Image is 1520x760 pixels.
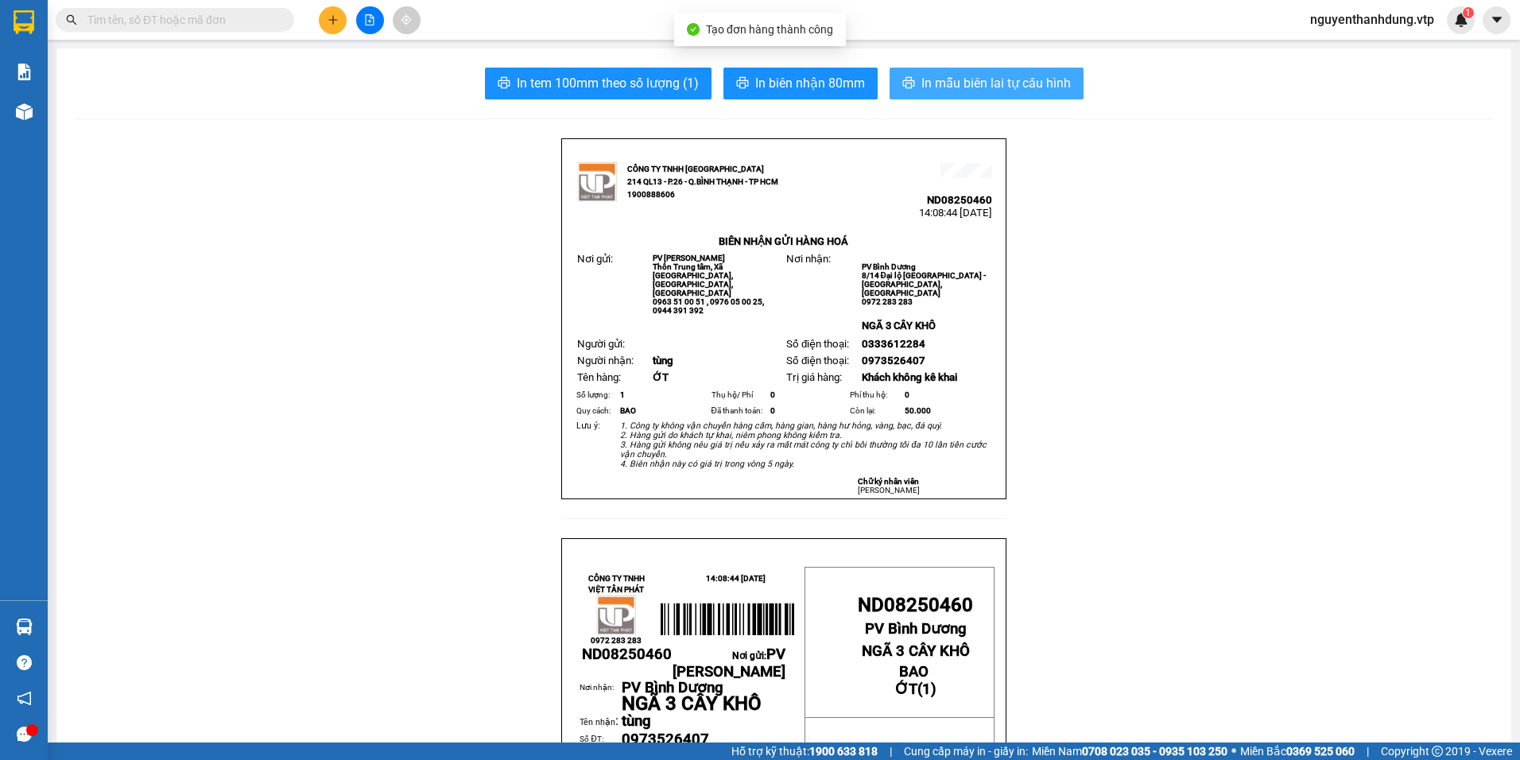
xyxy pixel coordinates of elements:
span: Lưu ý: [576,421,600,431]
span: plus [328,14,339,25]
span: 0333612284 [862,338,925,350]
strong: 0369 525 060 [1286,745,1355,758]
span: 0 [770,406,775,415]
img: logo [596,595,636,635]
span: tùng [653,355,673,366]
span: Thôn Trung tâm, Xã [GEOGRAPHIC_DATA], [GEOGRAPHIC_DATA], [GEOGRAPHIC_DATA] [653,262,733,297]
strong: Chữ ký nhân viên [858,477,919,486]
span: printer [736,76,749,91]
td: Còn lại: [847,403,903,419]
span: aim [401,14,412,25]
span: Hỗ trợ kỹ thuật: [731,743,878,760]
img: icon-new-feature [1454,13,1468,27]
span: printer [498,76,510,91]
span: notification [17,691,32,706]
span: nguyenthanhdung.vtp [1297,10,1447,29]
span: Miền Nam [1032,743,1227,760]
button: aim [393,6,421,34]
span: NGÃ 3 CÂY KHÔ [622,692,762,715]
span: Cung cấp máy in - giấy in: [904,743,1028,760]
td: Phí thu hộ: [847,387,903,403]
span: ỚT [895,681,917,698]
span: caret-down [1490,13,1504,27]
span: PV [PERSON_NAME] [653,254,725,262]
span: 14:08:44 [DATE] [706,574,766,583]
img: solution-icon [16,64,33,80]
span: tùng [622,712,651,730]
span: 50.000 [905,406,931,415]
span: 0972 283 283 [591,636,642,645]
td: Quy cách: [574,403,618,419]
span: PV [PERSON_NAME] [673,646,785,681]
span: 1 [1465,7,1471,18]
span: NGÃ 3 CÂY KHÔ [862,642,970,660]
span: NGÃ 3 CÂY KHÔ [862,320,936,332]
span: Miền Bắc [1240,743,1355,760]
span: Số điện thoại: [786,355,849,366]
span: 0 [770,390,775,399]
span: Tên nhận [580,717,615,727]
span: ND08250460 [858,594,973,616]
span: Nơi nhận: [786,253,831,265]
span: message [17,727,32,742]
strong: CÔNG TY TNHH VIỆT TÂN PHÁT [588,574,645,594]
span: [PERSON_NAME] [858,486,920,494]
td: Thụ hộ/ Phí [709,387,769,403]
td: Số ĐT: [580,731,621,749]
span: Số điện thoại: [786,338,849,350]
span: In mẫu biên lai tự cấu hình [921,73,1071,93]
td: Số lượng: [574,387,618,403]
span: 1 [922,681,931,698]
img: logo-vxr [14,10,34,34]
span: : [580,713,618,728]
span: Khách không kê khai [862,371,957,383]
span: Tên hàng: [577,371,621,383]
span: Trị giá hàng: [786,371,842,383]
span: ỚT [653,371,669,383]
img: warehouse-icon [16,103,33,120]
span: 0973526407 [862,355,925,366]
span: 0972 283 283 [862,297,913,306]
strong: BIÊN NHẬN GỬI HÀNG HOÁ [719,235,848,247]
input: Tìm tên, số ĐT hoặc mã đơn [87,11,275,29]
span: search [66,14,77,25]
sup: 1 [1463,7,1474,18]
span: | [890,743,892,760]
img: warehouse-icon [16,618,33,635]
span: 1 [620,390,625,399]
span: Người nhận: [577,355,634,366]
span: 14:08:44 [DATE] [919,207,992,219]
span: PV Bình Dương [622,679,723,696]
span: question-circle [17,655,32,670]
span: ND08250460 [927,194,992,206]
span: BAO [899,663,929,681]
span: 8/14 Đại lộ [GEOGRAPHIC_DATA] - [GEOGRAPHIC_DATA], [GEOGRAPHIC_DATA] [862,271,986,297]
span: Người gửi: [577,338,625,350]
span: Nơi gửi: [673,650,785,679]
button: printerIn tem 100mm theo số lượng (1) [485,68,712,99]
em: 1. Công ty không vận chuyển hàng cấm, hàng gian, hàng hư hỏng, vàng, bạc, đá quý. 2. Hàng gửi do ... [620,421,987,469]
span: Tạo đơn hàng thành công [706,23,833,36]
button: file-add [356,6,384,34]
button: printerIn biên nhận 80mm [723,68,878,99]
span: BAO [620,406,636,415]
td: Đã thanh toán: [709,403,769,419]
span: PV Bình Dương [862,262,916,271]
span: 0 [905,390,909,399]
button: plus [319,6,347,34]
strong: CÔNG TY TNHH [GEOGRAPHIC_DATA] 214 QL13 - P.26 - Q.BÌNH THẠNH - TP HCM 1900888606 [627,165,778,199]
button: printerIn mẫu biên lai tự cấu hình [890,68,1084,99]
span: check-circle [687,23,700,36]
span: In tem 100mm theo số lượng (1) [517,73,699,93]
span: ⚪️ [1231,748,1236,754]
td: Nơi nhận: [580,681,621,713]
span: printer [902,76,915,91]
span: 0973526407 [622,731,709,748]
button: caret-down [1483,6,1510,34]
span: | [1367,743,1369,760]
span: Nơi gửi: [577,253,613,265]
span: 0963 51 00 51 , 0976 05 00 25, 0944 391 392 [653,297,764,315]
span: ND08250460 [582,646,672,663]
span: PV Bình Dương [865,620,967,638]
span: file-add [364,14,375,25]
